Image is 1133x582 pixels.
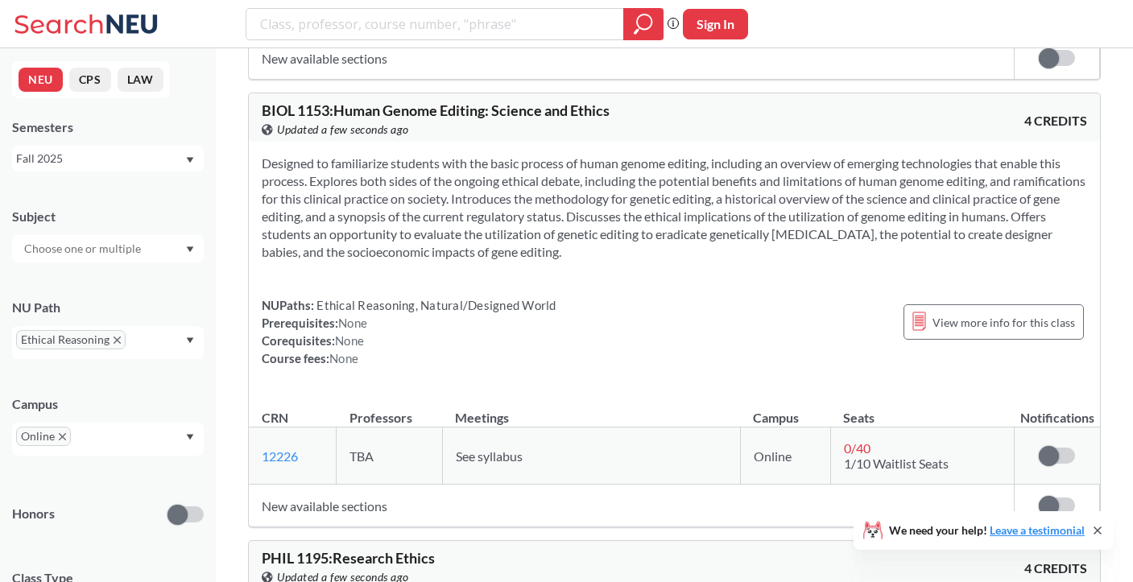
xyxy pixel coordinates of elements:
span: 1/10 Waitlist Seats [844,456,949,471]
span: 0 / 40 [844,440,870,456]
div: Fall 2025 [16,150,184,167]
input: Class, professor, course number, "phrase" [258,10,612,38]
span: OnlineX to remove pill [16,427,71,446]
span: View more info for this class [932,312,1075,332]
span: PHIL 1195 : Research Ethics [262,549,435,567]
span: None [335,333,364,348]
td: TBA [337,427,443,485]
svg: X to remove pill [114,336,121,344]
span: BIOL 1153 : Human Genome Editing: Science and Ethics [262,101,610,119]
div: NU Path [12,299,204,316]
td: Online [740,427,830,485]
div: magnifying glass [623,8,664,40]
span: None [338,316,367,330]
span: 4 CREDITS [1024,559,1087,577]
input: Choose one or multiple [16,239,151,258]
td: New available sections [249,485,1015,527]
th: Meetings [442,393,740,427]
div: Subject [12,208,204,225]
div: Dropdown arrow [12,235,204,262]
div: Campus [12,395,204,413]
div: OnlineX to remove pillDropdown arrow [12,423,204,456]
button: NEU [19,68,63,92]
span: Updated a few seconds ago [277,121,409,138]
span: See syllabus [456,448,523,464]
svg: Dropdown arrow [186,157,194,163]
div: Ethical ReasoningX to remove pillDropdown arrow [12,326,204,359]
span: None [329,351,358,365]
button: LAW [118,68,163,92]
svg: magnifying glass [634,13,653,35]
svg: Dropdown arrow [186,246,194,253]
div: NUPaths: Prerequisites: Corequisites: Course fees: [262,296,556,367]
button: Sign In [683,9,748,39]
span: Ethical ReasoningX to remove pill [16,330,126,349]
span: 4 CREDITS [1024,112,1087,130]
p: Honors [12,505,55,523]
th: Professors [337,393,443,427]
svg: Dropdown arrow [186,434,194,440]
th: Seats [830,393,1015,427]
div: Semesters [12,118,204,136]
button: CPS [69,68,111,92]
a: 12226 [262,448,298,464]
svg: Dropdown arrow [186,337,194,344]
td: New available sections [249,37,1015,80]
span: We need your help! [889,525,1085,536]
svg: X to remove pill [59,433,66,440]
th: Notifications [1015,393,1100,427]
a: Leave a testimonial [990,523,1085,537]
th: Campus [740,393,830,427]
span: Ethical Reasoning, Natural/Designed World [314,298,556,312]
section: Designed to familiarize students with the basic process of human genome editing, including an ove... [262,155,1087,261]
div: CRN [262,409,288,427]
div: Fall 2025Dropdown arrow [12,146,204,171]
